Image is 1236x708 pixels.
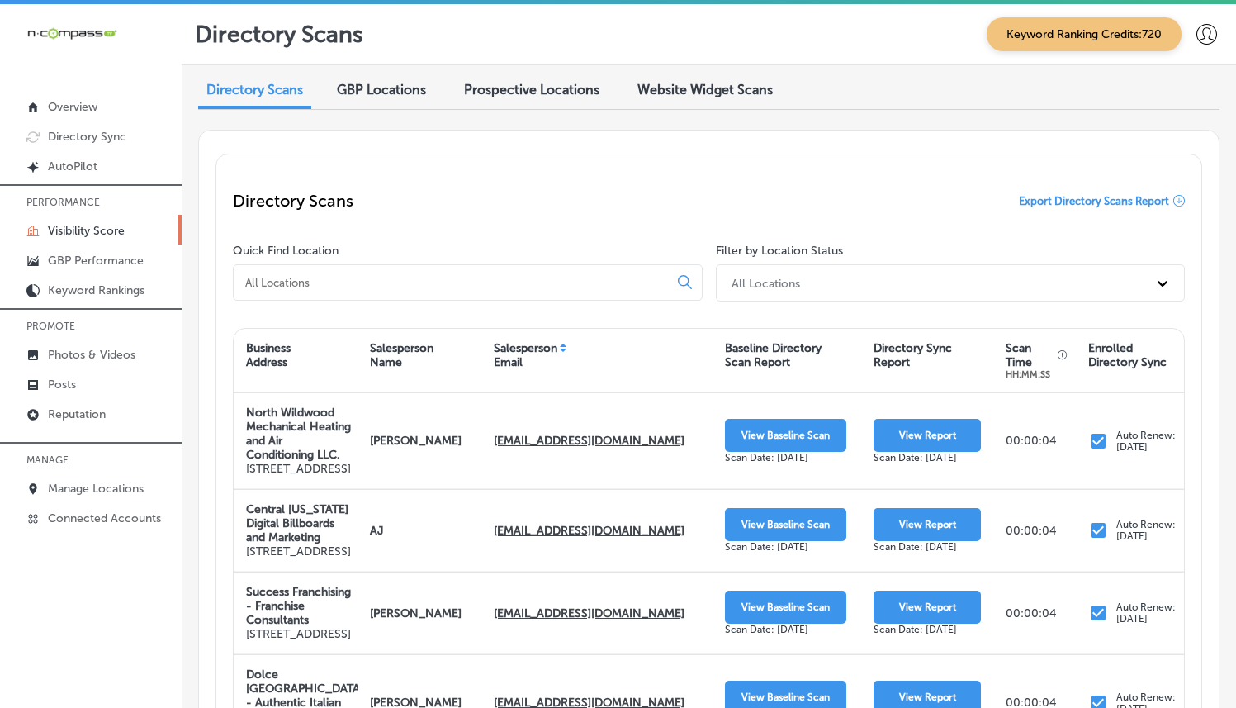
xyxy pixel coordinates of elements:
button: View Report [874,419,981,452]
span: Directory Scans [206,82,303,97]
p: [STREET_ADDRESS] [246,462,351,476]
div: Directory Sync Report [874,341,952,369]
p: [STREET_ADDRESS] [246,544,351,558]
div: Salesperson Name [370,341,433,369]
strong: [EMAIL_ADDRESS][DOMAIN_NAME] [494,524,684,538]
strong: Central [US_STATE] Digital Billboards and Marketing [246,502,348,544]
strong: North Wildwood Mechanical Heating and Air Conditioning LLC. [246,406,351,462]
p: 00:00:04 [1006,606,1056,620]
button: View Report [874,591,981,624]
div: Business Address [246,341,291,369]
p: GBP Performance [48,254,144,268]
div: Scan Date: [DATE] [874,541,981,553]
button: View Baseline Scan [725,591,846,624]
div: Scan Date: [DATE] [874,624,981,635]
p: AutoPilot [48,159,97,173]
span: Prospective Locations [464,82,599,97]
p: [STREET_ADDRESS] [246,627,351,641]
p: Auto Renew: [DATE] [1116,601,1176,625]
img: 660ab0bf-5cc7-4cb8-ba1c-48b5ae0f18e60NCTV_CLogo_TV_Black_-500x88.png [26,26,117,41]
div: Baseline Directory Scan Report [725,341,822,369]
strong: [EMAIL_ADDRESS][DOMAIN_NAME] [494,434,684,448]
p: Connected Accounts [48,511,161,525]
div: Scan Date: [DATE] [725,624,846,635]
div: Enrolled Directory Sync [1088,341,1167,369]
span: Keyword Ranking Credits: 720 [987,17,1182,51]
button: View Baseline Scan [725,419,846,452]
div: Scan Date: [DATE] [874,452,981,463]
p: Auto Renew: [DATE] [1116,430,1176,453]
button: Displays the total time taken to generate this report. [1058,348,1072,358]
p: 00:00:04 [1006,524,1056,538]
p: 00:00:04 [1006,434,1056,448]
p: Reputation [48,407,106,421]
span: Export Directory Scans Report [1019,195,1169,207]
div: Scan Date: [DATE] [725,452,846,463]
p: Photos & Videos [48,348,135,362]
div: Scan Time [1006,341,1054,369]
strong: [EMAIL_ADDRESS][DOMAIN_NAME] [494,606,684,620]
strong: Success Franchising - Franchise Consultants [246,585,351,627]
p: Visibility Score [48,224,125,238]
p: Posts [48,378,76,392]
button: View Report [874,508,981,541]
label: Filter by Location Status [716,244,843,258]
p: Directory Scans [233,191,353,211]
strong: AJ [370,524,384,538]
label: Quick Find Location [233,244,339,258]
p: Overview [48,100,97,114]
strong: [PERSON_NAME] [370,434,462,448]
p: Auto Renew: [DATE] [1116,519,1176,542]
p: Directory Scans [195,21,363,48]
div: Salesperson Email [494,341,557,369]
button: View Baseline Scan [725,508,846,541]
span: Website Widget Scans [637,82,773,97]
p: Keyword Rankings [48,283,144,297]
strong: [PERSON_NAME] [370,606,462,620]
p: Manage Locations [48,482,144,496]
div: Scan Date: [DATE] [725,541,846,553]
div: HH:MM:SS [1006,369,1072,380]
span: GBP Locations [337,82,426,97]
input: All Locations [244,275,665,290]
p: Directory Sync [48,130,126,144]
div: All Locations [732,276,800,290]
